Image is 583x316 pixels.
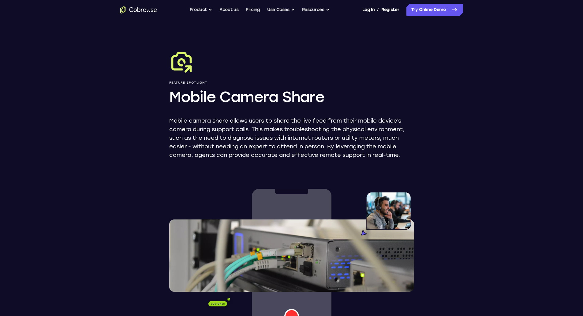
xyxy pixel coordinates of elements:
span: / [377,6,379,13]
a: Go to the home page [120,6,157,13]
a: Try Online Demo [406,4,463,16]
h1: Mobile Camera Share [169,87,414,107]
button: Use Cases [267,4,295,16]
a: Pricing [246,4,260,16]
a: Register [381,4,399,16]
p: Feature Spotlight [169,81,414,85]
button: Product [190,4,212,16]
img: Mobile Camera Share [169,49,194,74]
a: About us [219,4,238,16]
a: Log In [362,4,375,16]
button: Resources [302,4,330,16]
p: Mobile camera share allows users to share the live feed from their mobile device’s camera during ... [169,116,414,159]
